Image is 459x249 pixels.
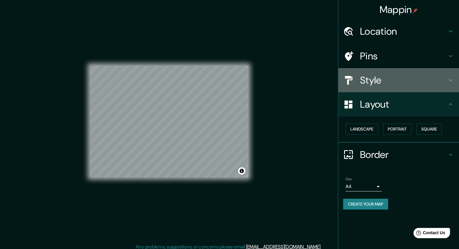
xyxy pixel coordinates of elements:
label: Size [346,176,352,181]
button: Landscape [346,124,378,135]
button: Toggle attribution [238,167,245,175]
img: pin-icon.png [413,8,418,13]
h4: Location [360,25,447,37]
div: Border [338,143,459,167]
button: Create your map [343,199,388,210]
h4: Layout [360,98,447,110]
h4: Style [360,74,447,86]
iframe: Help widget launcher [405,225,452,242]
div: Style [338,68,459,92]
div: Location [338,19,459,43]
h4: Border [360,149,447,161]
div: A4 [346,182,382,191]
canvas: Map [90,66,248,178]
div: Pins [338,44,459,68]
h4: Pins [360,50,447,62]
button: Square [416,124,442,135]
div: Layout [338,92,459,116]
h4: Mappin [380,4,418,16]
button: Portrait [383,124,412,135]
